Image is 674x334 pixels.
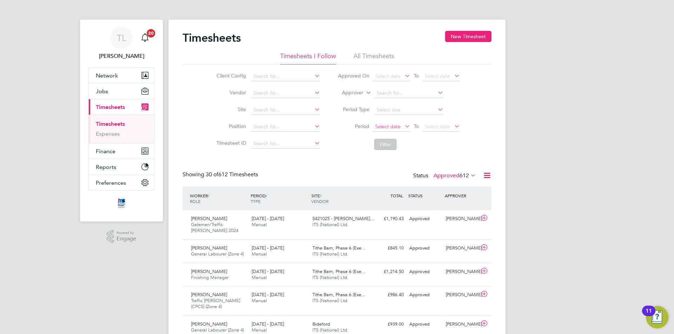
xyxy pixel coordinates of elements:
[96,164,116,170] span: Reports
[375,123,401,130] span: Select date
[249,189,310,207] div: PERIOD
[370,266,407,278] div: £1,214.50
[117,236,136,242] span: Engage
[312,216,375,221] span: S421025 - [PERSON_NAME]…
[370,243,407,254] div: £845.10
[338,73,369,79] label: Approved On
[191,245,227,251] span: [PERSON_NAME]
[183,31,241,45] h2: Timesheets
[191,221,238,233] span: Gateman/Traffic [PERSON_NAME] 2024
[443,289,480,301] div: [PERSON_NAME]
[206,171,258,178] span: 612 Timesheets
[338,106,369,113] label: Period Type
[191,274,229,280] span: Finishing Manager
[374,139,397,150] button: Filter
[413,171,477,181] div: Status
[312,321,330,327] span: Bideford
[338,123,369,129] label: Period
[252,251,267,257] span: Manual
[252,298,267,304] span: Manual
[117,33,126,42] span: TL
[138,27,152,49] a: 20
[311,198,329,204] span: VENDOR
[425,73,450,79] span: Select date
[191,251,244,257] span: General Labourer (Zone 4)
[374,88,443,98] input: Search for...
[96,88,108,95] span: Jobs
[251,71,320,81] input: Search for...
[96,121,125,127] a: Timesheets
[251,139,320,149] input: Search for...
[312,327,349,333] span: ITS (National) Ltd.
[412,122,421,131] span: To
[117,230,136,236] span: Powered by
[412,71,421,80] span: To
[375,73,401,79] span: Select date
[96,72,118,79] span: Network
[407,289,443,301] div: Approved
[251,105,320,115] input: Search for...
[80,20,163,221] nav: Main navigation
[117,198,126,209] img: itsconstruction-logo-retina.png
[266,193,267,198] span: /
[188,189,249,207] div: WORKER
[214,106,246,113] label: Site
[206,171,218,178] span: 30 of
[320,193,321,198] span: /
[434,172,476,179] label: Approved
[191,321,227,327] span: [PERSON_NAME]
[88,52,154,60] span: Tim Lerwill
[214,123,246,129] label: Position
[370,213,407,225] div: £1,190.43
[407,266,443,278] div: Approved
[312,221,349,227] span: ITS (National) Ltd.
[390,193,403,198] span: TOTAL
[370,319,407,330] div: £939.00
[646,311,652,320] div: 11
[183,171,259,178] div: Showing
[89,68,154,83] button: Network
[147,29,155,38] span: 20
[96,130,120,137] a: Expenses
[425,123,450,130] span: Select date
[214,73,246,79] label: Client Config
[191,327,244,333] span: General Labourer (Zone 4)
[89,83,154,99] button: Jobs
[251,198,260,204] span: TYPE
[353,52,394,64] li: All Timesheets
[251,88,320,98] input: Search for...
[646,306,668,328] button: Open Resource Center, 11 new notifications
[443,213,480,225] div: [PERSON_NAME]
[191,298,240,309] span: Traffic [PERSON_NAME] (CPCS) (Zone 4)
[443,189,480,202] div: APPROVER
[191,216,227,221] span: [PERSON_NAME]
[407,243,443,254] div: Approved
[460,172,469,179] span: 612
[252,221,267,227] span: Manual
[332,89,363,96] label: Approver
[89,159,154,175] button: Reports
[374,105,443,115] input: Select one
[214,140,246,146] label: Timesheet ID
[89,143,154,159] button: Finance
[312,292,366,298] span: Tithe Barn, Phase 6 (Exe…
[312,268,366,274] span: Tithe Barn, Phase 6 (Exe…
[443,319,480,330] div: [PERSON_NAME]
[252,245,284,251] span: [DATE] - [DATE]
[191,268,227,274] span: [PERSON_NAME]
[252,321,284,327] span: [DATE] - [DATE]
[191,292,227,298] span: [PERSON_NAME]
[252,268,284,274] span: [DATE] - [DATE]
[214,89,246,96] label: Vendor
[312,245,366,251] span: Tithe Barn, Phase 6 (Exe…
[96,104,125,110] span: Timesheets
[407,213,443,225] div: Approved
[443,243,480,254] div: [PERSON_NAME]
[312,251,349,257] span: ITS (National) Ltd.
[96,148,115,155] span: Finance
[251,122,320,132] input: Search for...
[252,327,267,333] span: Manual
[89,175,154,190] button: Preferences
[96,179,126,186] span: Preferences
[208,193,209,198] span: /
